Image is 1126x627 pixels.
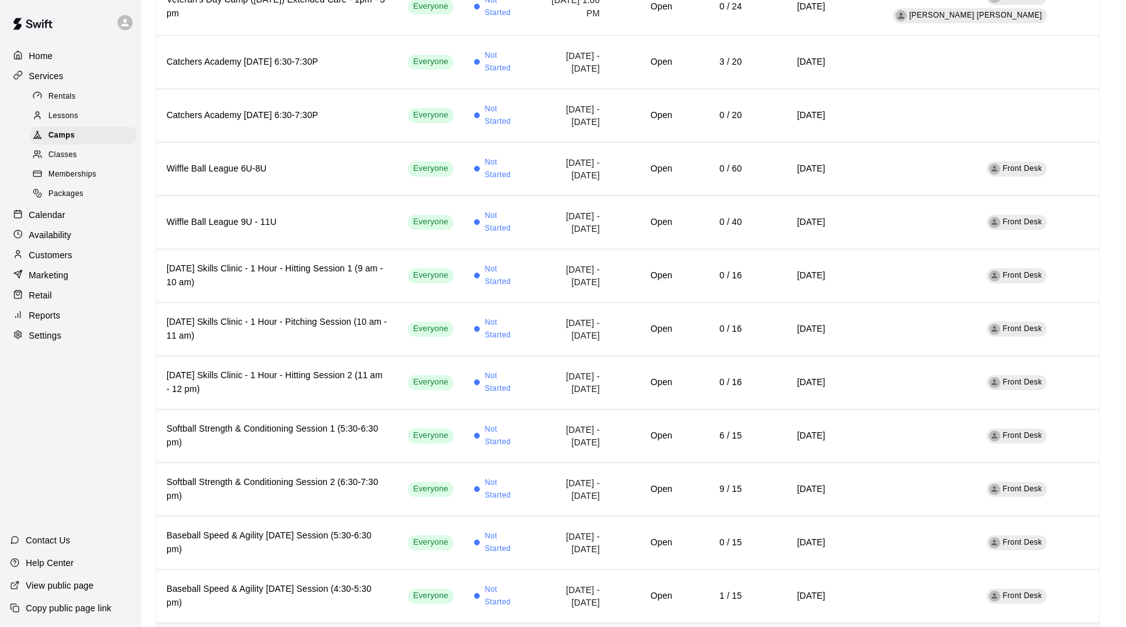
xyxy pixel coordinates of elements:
[762,483,826,496] h6: [DATE]
[30,165,141,185] a: Memberships
[532,569,610,623] td: [DATE] - [DATE]
[484,477,522,502] span: Not Started
[408,216,453,228] span: Everyone
[989,324,1000,335] div: Front Desk
[762,376,826,390] h6: [DATE]
[692,269,742,283] h6: 0 / 16
[532,249,610,302] td: [DATE] - [DATE]
[620,269,672,283] h6: Open
[484,210,522,235] span: Not Started
[484,530,522,555] span: Not Started
[167,582,388,610] h6: Baseball Speed & Agility [DATE] Session (4:30-5:30 pm)
[26,534,70,547] p: Contact Us
[989,217,1000,228] div: Front Desk
[10,326,131,345] a: Settings
[26,579,94,592] p: View public page
[408,376,453,388] span: Everyone
[484,423,522,449] span: Not Started
[167,55,388,69] h6: Catchers Academy [DATE] 6:30-7:30P
[762,109,826,123] h6: [DATE]
[167,315,388,343] h6: [DATE] Skills Clinic - 1 Hour - Pitching Session (10 am - 11 am)
[484,156,522,182] span: Not Started
[408,430,453,442] span: Everyone
[1003,271,1042,280] span: Front Desk
[408,55,453,70] div: This service is visible to all of your customers
[1003,217,1042,226] span: Front Desk
[30,126,141,146] a: Camps
[408,483,453,495] span: Everyone
[692,376,742,390] h6: 0 / 16
[29,50,53,62] p: Home
[408,375,453,390] div: This service is visible to all of your customers
[408,1,453,13] span: Everyone
[1003,591,1042,600] span: Front Desk
[762,429,826,443] h6: [DATE]
[989,430,1000,442] div: Front Desk
[692,483,742,496] h6: 9 / 15
[29,70,63,82] p: Services
[30,106,141,126] a: Lessons
[10,67,131,85] a: Services
[620,536,672,550] h6: Open
[532,516,610,569] td: [DATE] - [DATE]
[620,429,672,443] h6: Open
[167,422,388,450] h6: Softball Strength & Conditioning Session 1 (5:30-6:30 pm)
[484,370,522,395] span: Not Started
[532,35,610,89] td: [DATE] - [DATE]
[1003,324,1042,333] span: Front Desk
[484,584,522,609] span: Not Started
[620,162,672,176] h6: Open
[48,188,84,200] span: Packages
[620,109,672,123] h6: Open
[692,162,742,176] h6: 0 / 60
[30,166,136,183] div: Memberships
[408,537,453,548] span: Everyone
[484,103,522,128] span: Not Started
[1003,378,1042,386] span: Front Desk
[30,185,136,203] div: Packages
[10,306,131,325] div: Reports
[167,109,388,123] h6: Catchers Academy [DATE] 6:30-7:30P
[532,89,610,142] td: [DATE] - [DATE]
[620,322,672,336] h6: Open
[167,529,388,557] h6: Baseball Speed & Agility [DATE] Session (5:30-6:30 pm)
[408,163,453,175] span: Everyone
[692,429,742,443] h6: 6 / 15
[167,369,388,396] h6: [DATE] Skills Clinic - 1 Hour - Hitting Session 2 (11 am - 12 pm)
[408,482,453,497] div: This service is visible to all of your customers
[989,377,1000,388] div: Front Desk
[484,317,522,342] span: Not Started
[762,589,826,603] h6: [DATE]
[10,246,131,264] div: Customers
[408,108,453,123] div: This service is visible to all of your customers
[484,50,522,75] span: Not Started
[29,229,72,241] p: Availability
[989,537,1000,548] div: Front Desk
[10,46,131,65] a: Home
[10,266,131,285] a: Marketing
[30,88,136,106] div: Rentals
[620,376,672,390] h6: Open
[167,162,388,176] h6: Wiffle Ball League 6U-8U
[10,226,131,244] a: Availability
[532,462,610,516] td: [DATE] - [DATE]
[762,55,826,69] h6: [DATE]
[1003,484,1042,493] span: Front Desk
[620,55,672,69] h6: Open
[29,249,72,261] p: Customers
[26,602,111,614] p: Copy public page link
[408,270,453,281] span: Everyone
[30,146,136,164] div: Classes
[30,127,136,144] div: Camps
[532,409,610,462] td: [DATE] - [DATE]
[30,107,136,125] div: Lessons
[532,356,610,409] td: [DATE] - [DATE]
[10,286,131,305] a: Retail
[692,55,742,69] h6: 3 / 20
[1003,538,1042,547] span: Front Desk
[48,129,75,142] span: Camps
[762,215,826,229] h6: [DATE]
[408,268,453,283] div: This service is visible to all of your customers
[989,484,1000,495] div: Front Desk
